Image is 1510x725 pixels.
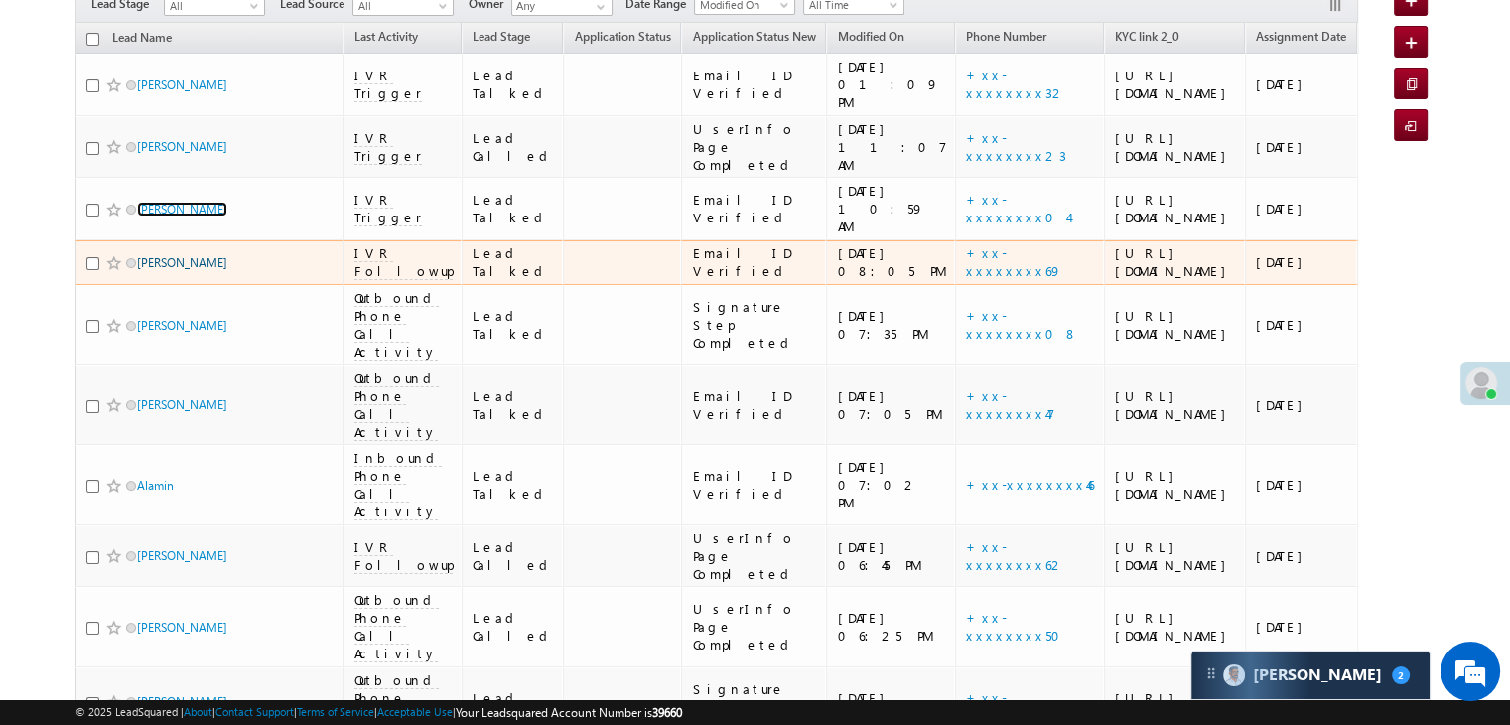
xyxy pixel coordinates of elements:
[966,538,1065,573] a: +xx-xxxxxxxx62
[1256,316,1348,334] div: [DATE]
[137,548,227,563] a: [PERSON_NAME]
[1115,467,1236,503] div: [URL][DOMAIN_NAME]
[692,387,817,423] div: Email ID Verified
[966,476,1094,493] a: +xx-xxxxxxxx46
[354,191,422,226] span: IVR Trigger
[837,609,946,645] div: [DATE] 06:25 PM
[1115,191,1236,226] div: [URL][DOMAIN_NAME]
[270,570,360,597] em: Start Chat
[473,191,555,226] div: Lead Talked
[1115,387,1236,423] div: [URL][DOMAIN_NAME]
[456,705,682,720] span: Your Leadsquared Account Number is
[215,705,294,718] a: Contact Support
[1115,67,1236,102] div: [URL][DOMAIN_NAME]
[473,129,555,165] div: Lead Called
[1256,547,1348,565] div: [DATE]
[966,307,1078,342] a: +xx-xxxxxxxx08
[692,191,817,226] div: Email ID Verified
[692,120,817,174] div: UserInfo Page Completed
[966,244,1062,279] a: +xx-xxxxxxxx69
[102,27,182,53] a: Lead Name
[377,705,453,718] a: Acceptable Use
[1190,651,1431,700] div: carter-dragCarter[PERSON_NAME]2
[1246,26,1356,52] a: Assignment Date
[966,609,1072,644] a: +xx-xxxxxxxx50
[344,26,428,52] a: Last Activity
[692,467,817,503] div: Email ID Verified
[137,255,227,270] a: [PERSON_NAME]
[1256,253,1348,271] div: [DATE]
[692,67,817,102] div: Email ID Verified
[837,29,903,44] span: Modified On
[966,387,1055,422] a: +xx-xxxxxxxx47
[473,467,555,503] div: Lead Talked
[1115,29,1179,44] span: KYC link 2_0
[1105,26,1189,52] a: KYC link 2_0
[354,67,422,102] span: IVR Trigger
[837,244,946,280] div: [DATE] 08:05 PM
[354,591,439,662] span: Outbound Phone Call Activity
[354,369,439,441] span: Outbound Phone Call Activity
[473,538,555,574] div: Lead Called
[463,26,540,52] a: Lead Stage
[837,538,946,574] div: [DATE] 06:45 PM
[354,538,453,574] span: IVR Followup
[1115,538,1236,574] div: [URL][DOMAIN_NAME]
[966,29,1046,44] span: Phone Number
[966,191,1068,225] a: +xx-xxxxxxxx04
[837,120,946,174] div: [DATE] 11:07 AM
[354,244,453,280] span: IVR Followup
[1115,307,1236,343] div: [URL][DOMAIN_NAME]
[473,387,555,423] div: Lead Talked
[354,129,422,165] span: IVR Trigger
[1203,665,1219,681] img: carter-drag
[1256,476,1348,494] div: [DATE]
[473,609,555,645] div: Lead Called
[564,26,680,52] a: Application Status
[1392,666,1410,684] span: 2
[837,387,946,423] div: [DATE] 07:05 PM
[137,139,227,154] a: [PERSON_NAME]
[1256,75,1348,93] div: [DATE]
[326,10,373,58] div: Minimize live chat window
[1256,29,1346,44] span: Assignment Date
[692,298,817,352] div: Signature Step Completed
[966,67,1066,101] a: +xx-xxxxxxxx32
[75,703,682,722] span: © 2025 LeadSquared | | | | |
[26,184,362,552] textarea: Type your message and hit 'Enter'
[1256,200,1348,217] div: [DATE]
[1256,138,1348,156] div: [DATE]
[692,244,817,280] div: Email ID Verified
[682,26,825,52] a: Application Status New
[1256,396,1348,414] div: [DATE]
[574,29,670,44] span: Application Status
[137,77,227,92] a: [PERSON_NAME]
[692,600,817,653] div: UserInfo Page Completed
[137,397,227,412] a: [PERSON_NAME]
[184,705,212,718] a: About
[473,29,530,44] span: Lead Stage
[652,705,682,720] span: 39660
[837,689,946,725] div: [DATE] 06:22 PM
[1115,689,1236,725] div: [URL][DOMAIN_NAME]
[966,689,1062,724] a: +xx-xxxxxxxx69
[297,705,374,718] a: Terms of Service
[837,458,946,511] div: [DATE] 07:02 PM
[137,318,227,333] a: [PERSON_NAME]
[473,244,555,280] div: Lead Talked
[86,33,99,46] input: Check all records
[692,29,815,44] span: Application Status New
[1115,129,1236,165] div: [URL][DOMAIN_NAME]
[137,202,227,217] a: [PERSON_NAME]
[837,58,946,111] div: [DATE] 01:09 PM
[1115,609,1236,645] div: [URL][DOMAIN_NAME]
[473,67,555,102] div: Lead Talked
[137,478,174,493] a: Alamin
[837,182,946,235] div: [DATE] 10:59 AM
[354,289,439,361] span: Outbound Phone Call Activity
[1358,26,1436,52] a: Lead Score
[827,26,913,52] a: Modified On
[966,129,1066,164] a: +xx-xxxxxxxx23
[956,26,1056,52] a: Phone Number
[34,104,83,130] img: d_60004797649_company_0_60004797649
